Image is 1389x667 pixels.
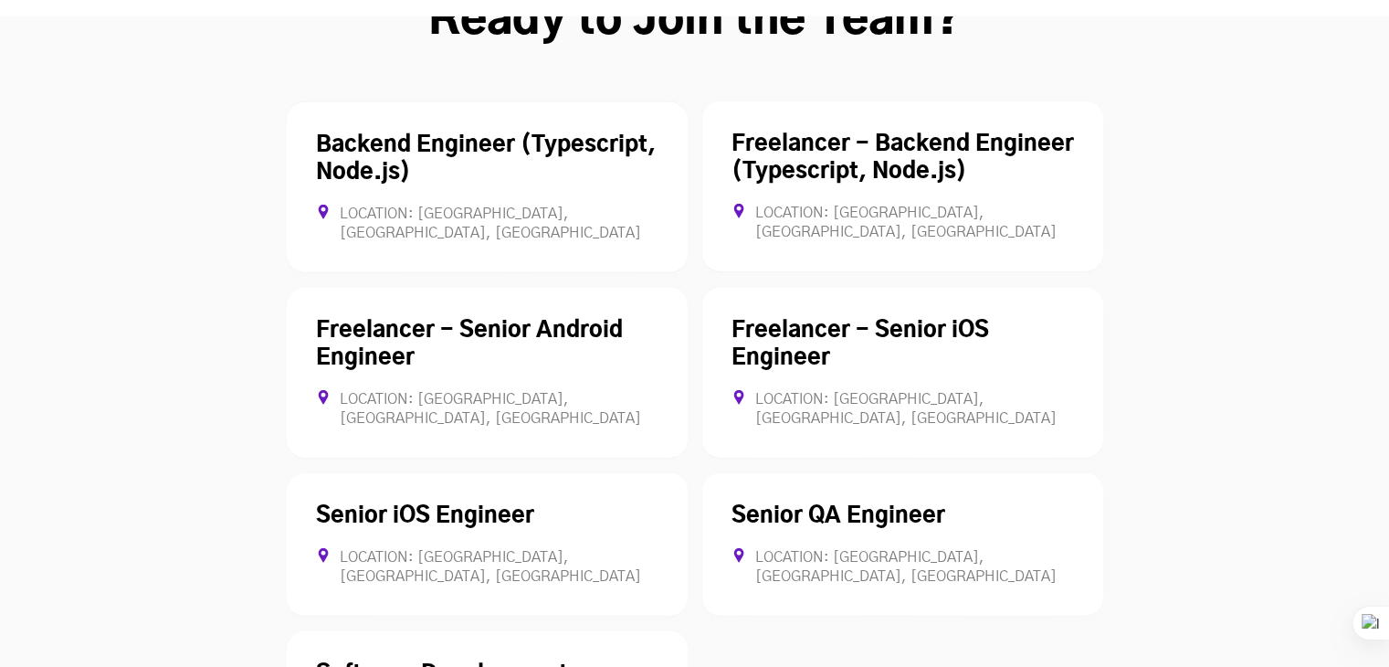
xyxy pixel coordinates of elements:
[731,320,989,369] a: Freelancer - Senior iOS Engineer
[731,133,1074,183] a: Freelancer - Backend Engineer (Typescript, Node.js)
[731,505,945,527] a: Senior QA Engineer
[316,320,623,369] a: Freelancer - Senior Android Engineer
[316,390,658,429] div: Location: [GEOGRAPHIC_DATA], [GEOGRAPHIC_DATA], [GEOGRAPHIC_DATA]
[316,205,658,243] div: Location: [GEOGRAPHIC_DATA], [GEOGRAPHIC_DATA], [GEOGRAPHIC_DATA]
[316,505,534,527] a: Senior iOS Engineer
[731,548,1074,587] div: Location: [GEOGRAPHIC_DATA], [GEOGRAPHIC_DATA], [GEOGRAPHIC_DATA]
[316,548,658,587] div: Location: [GEOGRAPHIC_DATA], [GEOGRAPHIC_DATA], [GEOGRAPHIC_DATA]
[731,204,1074,242] div: Location: [GEOGRAPHIC_DATA], [GEOGRAPHIC_DATA], [GEOGRAPHIC_DATA]
[731,390,1074,429] div: Location: [GEOGRAPHIC_DATA], [GEOGRAPHIC_DATA], [GEOGRAPHIC_DATA]
[316,134,656,184] a: Backend Engineer (Typescript, Node.js)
